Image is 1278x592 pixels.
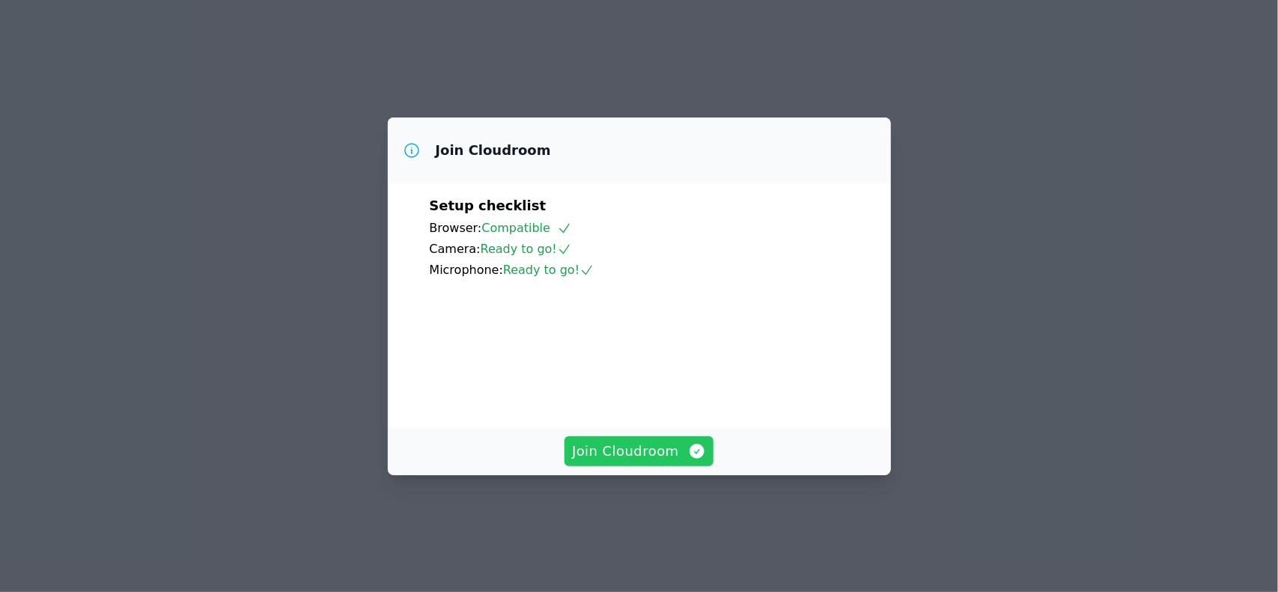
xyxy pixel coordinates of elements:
[430,221,482,235] span: Browser:
[430,198,547,213] span: Setup checklist
[572,441,706,462] span: Join Cloudroom
[481,242,572,256] span: Ready to go!
[430,242,481,256] span: Camera:
[436,141,551,159] h3: Join Cloudroom
[481,221,572,235] span: Compatible
[503,263,594,277] span: Ready to go!
[565,436,713,466] button: Join Cloudroom
[430,263,504,277] span: Microphone:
